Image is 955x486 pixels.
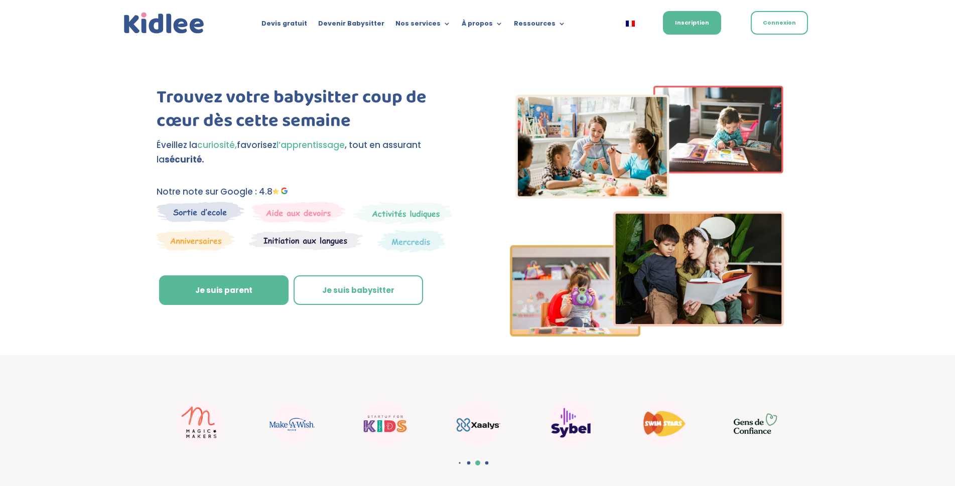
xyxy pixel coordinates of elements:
span: Go to slide 1 [459,462,460,463]
a: Connexion [751,11,808,35]
span: Go to slide 2 [467,461,470,465]
strong: sécurité. [165,153,204,166]
span: Go to slide 4 [485,461,488,465]
img: Magic makers [177,401,222,446]
a: Je suis babysitter [294,275,423,305]
div: 13 / 22 [249,398,335,448]
img: weekends [251,202,346,223]
h1: Trouvez votre babysitter coup de cœur dès cette semaine [157,86,460,138]
img: Make a wish [269,403,315,443]
a: À propos [462,20,503,31]
span: Go to slide 3 [475,460,480,465]
img: Thematique [377,230,445,253]
img: Swim stars [641,401,686,446]
img: startup for kids [362,401,407,446]
a: Ressources [514,20,566,31]
div: 16 / 22 [528,396,613,451]
a: Inscription [663,11,721,35]
img: Anniversaire [157,230,235,251]
img: logo_kidlee_bleu [121,10,207,37]
span: l’apprentissage [277,139,345,151]
img: Atelier thematique [249,230,363,251]
img: Sybel [548,401,593,446]
div: 18 / 22 [714,401,799,446]
img: Mercredi [353,202,453,225]
img: Xaalys [455,401,500,446]
a: Devis gratuit [261,20,307,31]
a: Nos services [395,20,451,31]
div: 15 / 22 [435,396,520,451]
img: Sortie decole [157,202,244,222]
img: Français [626,21,635,27]
p: Éveillez la favorisez , tout en assurant la [157,138,460,167]
p: Notre note sur Google : 4.8 [157,185,460,199]
picture: Imgs-2 [510,328,784,340]
img: GDC [734,413,779,434]
div: 12 / 22 [157,396,242,451]
div: 14 / 22 [342,396,428,451]
span: curiosité, [197,139,237,151]
a: Kidlee Logo [121,10,207,37]
div: 17 / 22 [621,396,706,451]
a: Devenir Babysitter [318,20,384,31]
a: Je suis parent [159,275,289,305]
